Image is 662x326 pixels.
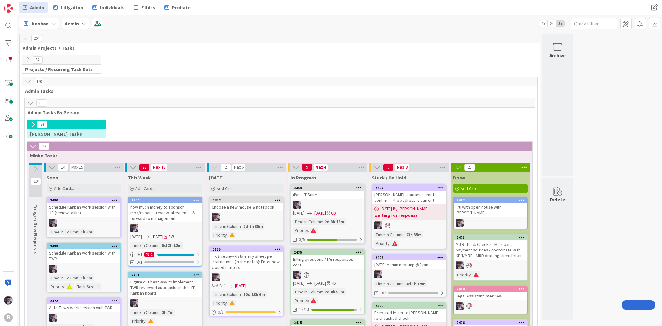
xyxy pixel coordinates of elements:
div: iPad LIT Suite [291,191,364,199]
span: Probate [172,4,191,11]
a: 2471MJ Refund: Check all MJ's past payment sources - coordinate with KPN/MRR - MRR drafting clien... [453,234,528,281]
span: 1x [539,20,547,27]
div: 2467 [375,186,446,190]
img: ML [456,302,464,310]
span: Admin Tasks [25,88,529,94]
div: 2435 [291,250,364,255]
div: 2480 [454,286,527,292]
span: Projects / Recurring Task Sets [25,66,93,72]
span: : [241,223,242,230]
a: Probate [161,2,194,13]
span: Individuals [100,4,124,11]
span: Add Card... [461,186,480,191]
a: 2492F/u with open house with [PERSON_NAME]ML [453,197,528,229]
div: Time in Column [49,229,78,235]
div: 2472 [47,298,120,304]
span: : [160,309,160,316]
div: 2372Choose a new mouse & notebook [210,197,283,211]
span: : [403,231,404,238]
div: Delete [550,196,565,203]
img: ML [49,219,57,227]
span: : [146,318,146,324]
div: 2491 [128,272,202,278]
a: 2480Legal Assistant InterviewML [453,286,528,314]
span: 9 [383,164,394,171]
img: ML [212,213,220,221]
span: 25 [464,164,475,171]
div: 0/11 [128,251,202,258]
img: ML [212,273,220,281]
div: 1h 9m [79,274,94,281]
span: : [471,271,472,278]
div: 2492F/u with open house with [PERSON_NAME] [454,197,527,217]
div: ML [372,270,446,278]
div: Task Size [76,283,95,290]
a: 2360iPad LIT SuiteML[DATE][DATE]6DTime in Column:2d 8h 18mPriority:3/5 [290,184,365,244]
img: ML [456,261,464,269]
span: Triage / New Requests [33,204,39,255]
div: 2489Schedule Kanban work session with TWR [47,243,120,263]
div: ML [454,219,527,227]
span: [DATE] [293,210,304,216]
div: 2491Figure out best way to implement TWR reviewed auto tasks in the LIT Kanban board [128,272,202,297]
span: Kanban [32,20,49,27]
input: Quick Filter... [571,18,617,29]
div: Fix & review data entry sheet per instructions (in the notes): Enter new closed matters [210,252,283,271]
div: 23h 35m [404,231,423,238]
div: 2d 4h 55m [323,288,346,295]
span: 14/15 [299,306,309,313]
span: 0 / 1 [218,309,224,315]
div: 3d 1h 19m [404,280,427,287]
div: ML [47,265,120,273]
a: Ethics [130,2,159,13]
div: 2476 [454,320,527,325]
div: Max 8 [397,166,408,169]
span: Today [209,174,224,181]
div: 2467[PERSON_NAME]: contact client to confirm if the address is current [372,185,446,204]
div: MJ Refund: Check all MJ's past payment sources - coordinate with KPN/MRR - MRR drafting client le... [454,240,527,260]
div: Max 6 [234,166,244,169]
div: Priority [130,318,146,324]
div: Legal Assistant Interview [454,292,527,300]
div: Schedule Kanban work session with TWR [47,249,120,263]
div: Priority [293,227,308,234]
div: F/u with open house with [PERSON_NAME] [454,203,527,217]
span: Ethics [141,4,155,11]
div: 2360 [294,186,364,190]
div: 2471 [454,235,527,240]
img: ML [49,265,57,273]
div: 2472 [50,299,120,303]
div: 2492 [457,198,527,202]
img: ML [293,201,301,209]
div: 2155 [213,247,283,251]
span: 14 [58,164,68,171]
span: [DATE] [130,233,142,240]
span: : [403,280,404,287]
div: Auto Tasks work session with TWR [47,304,120,312]
div: 1804 [131,198,202,202]
span: 9 [302,164,312,171]
div: 2489 [47,243,120,249]
div: Choose a new mouse & notebook [210,203,283,211]
div: 6D [331,210,336,216]
img: ML [130,299,138,307]
div: 1804 [128,197,202,203]
div: 3W [169,233,174,240]
div: 2415 [294,320,364,325]
div: Max 15 [71,166,83,169]
div: Figure out best way to implement TWR reviewed auto tasks in the LIT Kanban board [128,278,202,297]
span: 170 [36,99,47,107]
div: 2492 [454,197,527,203]
a: 2435Billing questions / f/u responses cont.ML[DATE][DATE]7DTime in Column:2d 4h 55mPriority:14/15 [290,249,365,314]
div: [DATE] Admin meeting @2 pm [372,260,446,269]
div: 2372 [213,198,283,202]
div: R [4,313,13,322]
img: ML [374,270,382,278]
div: 2480 [457,287,527,291]
div: 2372 [210,197,283,203]
div: 2406[DATE] Admin meeting @2 pm [372,255,446,269]
span: 92 [39,143,49,150]
span: 23 [139,164,150,171]
div: ML [128,299,202,307]
div: Time in Column [374,280,403,287]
